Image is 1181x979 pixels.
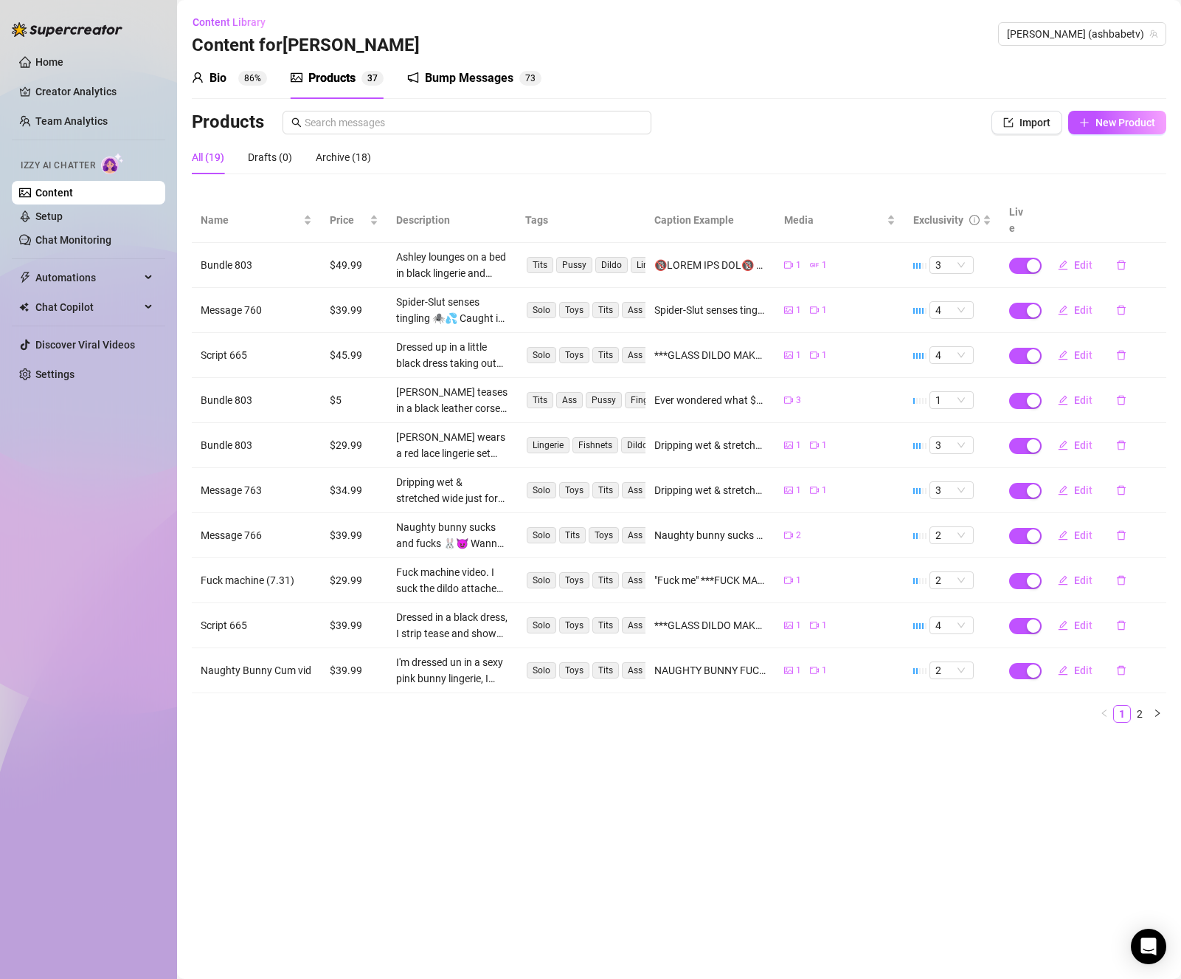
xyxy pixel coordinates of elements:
[209,69,226,87] div: Bio
[1153,709,1162,718] span: right
[822,348,827,363] span: 1
[784,576,793,585] span: video-camera
[1095,705,1113,723] li: Previous Page
[35,295,140,319] span: Chat Copilot
[527,392,553,408] span: Tits
[1046,298,1104,322] button: Edit
[595,257,628,273] span: Dildo
[1058,620,1068,631] span: edit
[654,662,766,679] div: NAUGHTY BUNNY FUCK 🐰 Only unlock if you love dripping wet pussy, loud moaning, and cumming HARD 🥵...
[1116,575,1126,585] span: delete
[321,603,387,648] td: $39.99
[1046,478,1104,502] button: Edit
[625,392,674,408] span: Fingering
[1074,664,1092,676] span: Edit
[622,662,648,679] span: Ass
[935,617,968,633] span: 4
[796,394,801,408] span: 3
[784,666,793,675] span: picture
[810,351,819,360] span: video-camera
[321,423,387,468] td: $29.99
[248,149,292,165] div: Drafts (0)
[1046,659,1104,682] button: Edit
[1074,394,1092,406] span: Edit
[1149,705,1166,723] button: right
[1058,395,1068,405] span: edit
[1046,614,1104,637] button: Edit
[654,347,766,363] div: ***GLASS DILDO MAKES ME SQUIRT MULTIPLE TIMES💦💦💦*** You're going to love this squirt vid I made f...
[1104,568,1138,592] button: delete
[527,437,569,453] span: Lingerie
[516,198,645,243] th: Tags
[784,486,793,495] span: picture
[192,111,264,134] h3: Products
[622,302,648,318] span: Ass
[321,243,387,288] td: $49.99
[810,261,819,269] span: gif
[192,198,321,243] th: Name
[192,648,321,693] td: Naughty Bunny Cum vid
[1095,705,1113,723] button: left
[796,303,801,317] span: 1
[19,272,31,284] span: thunderbolt
[810,666,819,675] span: video-camera
[645,198,775,243] th: Caption Example
[991,111,1062,134] button: Import
[1074,349,1092,361] span: Edit
[822,664,827,678] span: 1
[1003,117,1014,128] span: import
[361,71,384,86] sup: 37
[935,437,968,453] span: 3
[192,10,277,34] button: Content Library
[321,288,387,333] td: $39.99
[810,306,819,315] span: video-camera
[810,486,819,495] span: video-camera
[396,429,508,461] div: [PERSON_NAME] wears a red lace lingerie set with matching fishnet stockings, showing off her big ...
[35,368,75,380] a: Settings
[527,662,556,679] span: Solo
[321,648,387,693] td: $39.99
[192,149,224,165] div: All (19)
[654,572,766,588] div: "Fuck me" ***FUCK MACHINE POV*** 😈💦 One of my most popular vids for a reason 🥵 And I'm putting it...
[19,302,29,312] img: Chat Copilot
[396,294,508,326] div: Spider-Slut senses tingling 🕷️💦 Caught in my sticky web, moaning while this massive tentacle stre...
[192,603,321,648] td: Script 665
[407,72,419,83] span: notification
[654,437,766,453] div: Dripping wet & stretched wide just for you 💦💋 Watch me tease, ride, and fill myself up with my fa...
[305,114,643,131] input: Search messages
[559,572,589,588] span: Toys
[1104,614,1138,637] button: delete
[796,484,801,498] span: 1
[654,617,766,633] div: ***GLASS DILDO MAKES ME SQUIRT MULTIPLE TIMES💦💦💦*** You're going to love this squirt vid I made f...
[935,347,968,363] span: 4
[396,249,508,281] div: Ashley lounges on a bed in black lingerie and thigh-high stockings, showing off her big tits and ...
[586,392,622,408] span: Pussy
[796,574,801,588] span: 1
[822,484,827,498] span: 1
[1046,343,1104,367] button: Edit
[396,564,508,597] div: Fuck machine video. I suck the dildo attached to my fuck machine until I lay on my back and let i...
[622,347,648,363] span: Ass
[1104,388,1138,412] button: delete
[592,347,619,363] span: Tits
[321,333,387,378] td: $45.99
[1104,298,1138,322] button: delete
[796,439,801,453] span: 1
[396,339,508,371] div: Dressed up in a little black dress taking out my huge tits and exposing my pussy because I'm not ...
[1104,659,1138,682] button: delete
[291,117,302,128] span: search
[556,392,583,408] span: Ass
[1114,706,1130,722] a: 1
[373,73,378,83] span: 7
[1074,259,1092,271] span: Edit
[1019,117,1050,128] span: Import
[35,234,111,246] a: Chat Monitoring
[387,198,516,243] th: Description
[1131,929,1166,964] div: Open Intercom Messenger
[321,198,387,243] th: Price
[622,527,648,543] span: Ass
[321,558,387,603] td: $29.99
[527,482,556,498] span: Solo
[308,69,356,87] div: Products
